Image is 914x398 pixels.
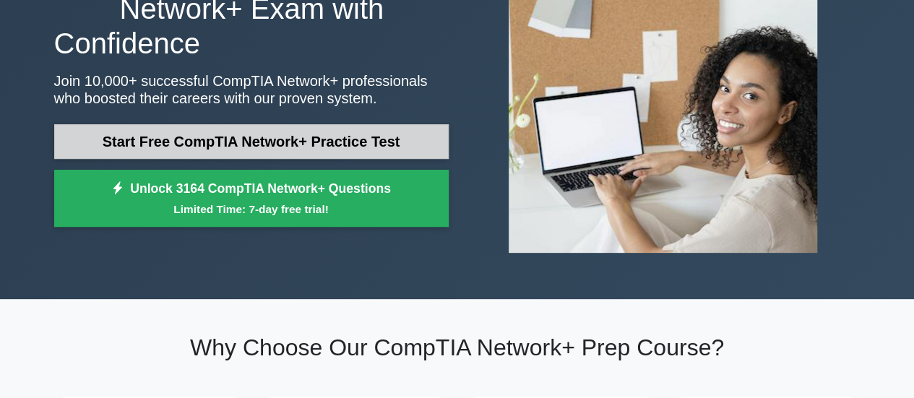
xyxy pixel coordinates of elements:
[54,124,449,159] a: Start Free CompTIA Network+ Practice Test
[54,170,449,228] a: Unlock 3164 CompTIA Network+ QuestionsLimited Time: 7-day free trial!
[54,72,449,107] p: Join 10,000+ successful CompTIA Network+ professionals who boosted their careers with our proven ...
[72,201,431,217] small: Limited Time: 7-day free trial!
[54,334,861,361] h2: Why Choose Our CompTIA Network+ Prep Course?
